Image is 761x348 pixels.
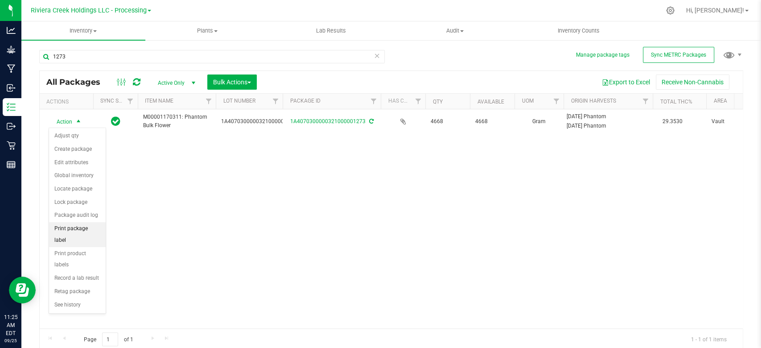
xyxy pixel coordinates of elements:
[102,332,118,346] input: 1
[49,298,106,312] li: See history
[7,83,16,92] inline-svg: Inbound
[100,98,135,104] a: Sync Status
[7,26,16,35] inline-svg: Analytics
[290,118,366,124] a: 1A4070300000321000001273
[522,98,533,104] a: UOM
[477,99,504,105] a: Available
[39,50,385,63] input: Search Package ID, Item Name, SKU, Lot or Part Number...
[123,94,138,109] a: Filter
[665,6,676,15] div: Manage settings
[638,94,653,109] a: Filter
[145,21,269,40] a: Plants
[374,50,380,62] span: Clear
[268,94,283,109] a: Filter
[567,112,650,121] div: Value 1: 2025-08-04 Phantom
[7,64,16,73] inline-svg: Manufacturing
[7,45,16,54] inline-svg: Grow
[223,98,255,104] a: Lot Number
[411,94,425,109] a: Filter
[7,103,16,112] inline-svg: Inventory
[21,21,145,40] a: Inventory
[290,98,320,104] a: Package ID
[46,99,90,105] div: Actions
[49,209,106,222] li: Package audit log
[146,27,269,35] span: Plants
[76,332,140,346] span: Page of 1
[713,98,727,104] a: Area
[49,196,106,209] li: Lock package
[381,94,425,109] th: Has COA
[366,94,381,109] a: Filter
[207,75,257,90] button: Bulk Actions
[49,116,73,128] span: Action
[393,27,516,35] span: Audit
[475,117,509,126] span: 4668
[73,116,84,128] span: select
[7,160,16,169] inline-svg: Reports
[660,99,692,105] a: Total THC%
[686,7,744,14] span: Hi, [PERSON_NAME]!
[368,118,374,124] span: Sync from Compliance System
[111,115,120,128] span: In Sync
[49,129,106,143] li: Adjust qty
[549,94,564,109] a: Filter
[4,337,17,344] p: 09/25
[393,21,517,40] a: Audit
[145,98,173,104] a: Item Name
[213,79,251,86] span: Bulk Actions
[49,182,106,196] li: Locate package
[571,98,616,104] a: Origin Harvests
[221,117,296,126] span: 1A4070300000321000001273
[49,169,106,182] li: Global inventory
[201,94,216,109] a: Filter
[21,27,145,35] span: Inventory
[46,77,109,87] span: All Packages
[658,115,687,128] span: 29.3530
[31,7,147,14] span: Riviera Creek Holdings LLC - Processing
[546,27,612,35] span: Inventory Counts
[49,222,106,247] li: Print package label
[684,332,734,346] span: 1 - 1 of 1 items
[7,141,16,150] inline-svg: Retail
[431,117,465,126] span: 4668
[49,247,106,272] li: Print product labels
[517,21,641,40] a: Inventory Counts
[143,113,210,130] span: M00001170311: Phantom Bulk Flower
[656,75,729,90] button: Receive Non-Cannabis
[4,313,17,337] p: 11:25 AM EDT
[567,122,650,130] div: Value 2: 2025-08-04 Phantom
[576,51,629,59] button: Manage package tags
[49,143,106,156] li: Create package
[9,277,36,303] iframe: Resource center
[7,122,16,131] inline-svg: Outbound
[432,99,442,105] a: Qty
[49,272,106,285] li: Record a lab result
[304,27,358,35] span: Lab Results
[269,21,393,40] a: Lab Results
[49,285,106,298] li: Retag package
[49,156,106,170] li: Edit attributes
[520,117,558,126] span: Gram
[596,75,656,90] button: Export to Excel
[643,47,714,63] button: Sync METRC Packages
[651,52,706,58] span: Sync METRC Packages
